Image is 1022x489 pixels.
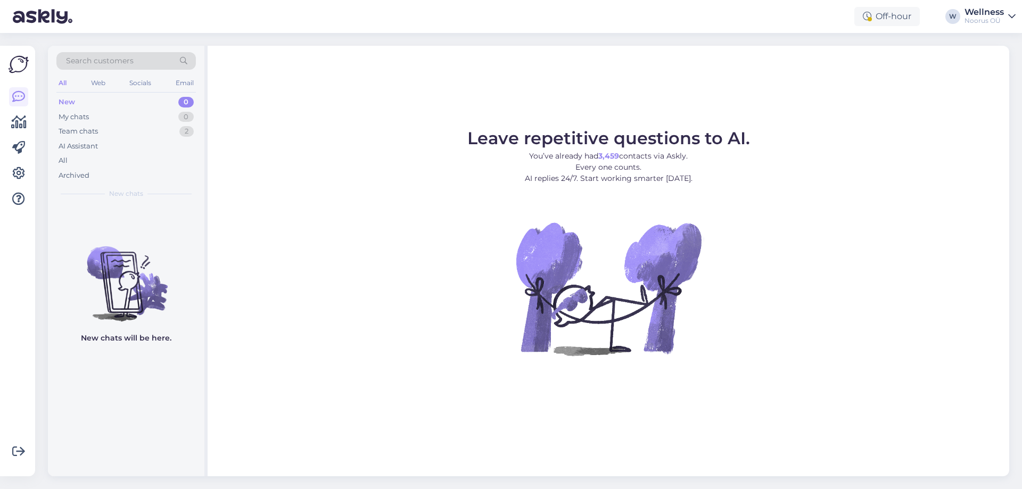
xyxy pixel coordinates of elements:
a: WellnessNoorus OÜ [965,8,1016,25]
img: No chats [48,227,204,323]
p: New chats will be here. [81,333,171,344]
b: 3,459 [598,151,619,161]
div: 0 [178,112,194,122]
span: Search customers [66,55,134,67]
div: All [59,155,68,166]
img: Askly Logo [9,54,29,74]
div: My chats [59,112,89,122]
span: New chats [109,189,143,198]
div: Archived [59,170,89,181]
div: Web [89,76,108,90]
div: Noorus OÜ [965,16,1004,25]
div: Wellness [965,8,1004,16]
div: 2 [179,126,194,137]
div: All [56,76,69,90]
div: Off-hour [854,7,920,26]
div: New [59,97,75,107]
div: Team chats [59,126,98,137]
div: W [945,9,960,24]
div: Socials [127,76,153,90]
div: Email [174,76,196,90]
div: AI Assistant [59,141,98,152]
p: You’ve already had contacts via Askly. Every one counts. AI replies 24/7. Start working smarter [... [467,151,750,184]
div: 0 [178,97,194,107]
img: No Chat active [513,193,704,384]
span: Leave repetitive questions to AI. [467,128,750,148]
